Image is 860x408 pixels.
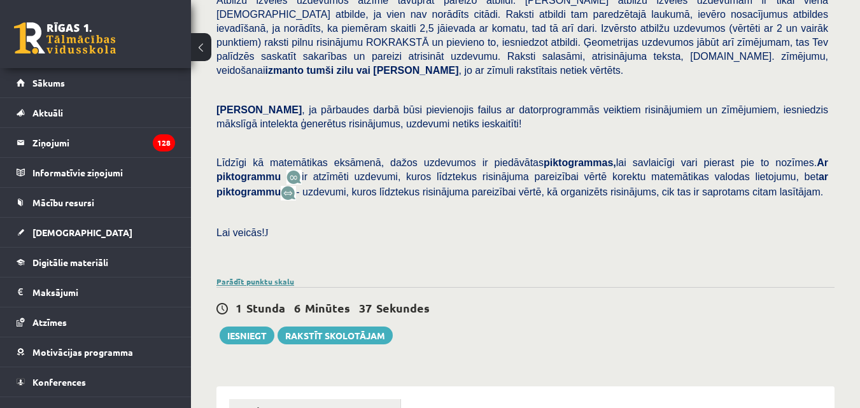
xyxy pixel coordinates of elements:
span: [PERSON_NAME] [216,104,302,115]
span: Sākums [32,77,65,88]
span: Līdzīgi kā matemātikas eksāmenā, dažos uzdevumos ir piedāvātas lai savlaicīgi vari pierast pie to... [216,157,828,182]
legend: Maksājumi [32,278,175,307]
span: Digitālie materiāli [32,257,108,268]
span: [DEMOGRAPHIC_DATA] [32,227,132,238]
span: 1 [236,300,242,315]
a: Parādīt punktu skalu [216,276,294,286]
legend: Informatīvie ziņojumi [32,158,175,187]
img: JfuEzvunn4EvwAAAAASUVORK5CYII= [286,170,302,185]
span: Aktuāli [32,107,63,118]
span: Konferences [32,376,86,388]
a: Konferences [17,367,175,397]
span: Atzīmes [32,316,67,328]
a: Aktuāli [17,98,175,127]
span: J [265,227,269,238]
span: 37 [359,300,372,315]
span: 6 [294,300,300,315]
button: Iesniegt [220,327,274,344]
span: ir atzīmēti uzdevumi, kuros līdztekus risinājuma pareizībai vērtē korektu matemātikas valodas lie... [216,171,828,197]
a: Motivācijas programma [17,337,175,367]
span: Mācību resursi [32,197,94,208]
a: Rīgas 1. Tālmācības vidusskola [14,22,116,54]
a: Informatīvie ziņojumi [17,158,175,187]
span: , ja pārbaudes darbā būsi pievienojis failus ar datorprogrammās veiktiem risinājumiem un zīmējumi... [216,104,828,129]
b: piktogrammas, [544,157,616,168]
a: [DEMOGRAPHIC_DATA] [17,218,175,247]
b: izmanto [265,65,304,76]
span: Lai veicās! [216,227,265,238]
a: Mācību resursi [17,188,175,217]
a: Maksājumi [17,278,175,307]
span: Motivācijas programma [32,346,133,358]
span: Minūtes [305,300,350,315]
a: Ziņojumi128 [17,128,175,157]
span: Stunda [246,300,285,315]
span: - uzdevumi, kuros līdztekus risinājuma pareizībai vērtē, kā organizēts risinājums, cik tas ir sap... [296,186,823,197]
a: Rakstīt skolotājam [278,327,393,344]
img: wKvN42sLe3LLwAAAABJRU5ErkJggg== [281,186,296,200]
b: tumši zilu vai [PERSON_NAME] [306,65,458,76]
legend: Ziņojumi [32,128,175,157]
a: Digitālie materiāli [17,248,175,277]
a: Sākums [17,68,175,97]
span: Sekundes [376,300,430,315]
i: 128 [153,134,175,151]
body: Bagātinātā teksta redaktors, wiswyg-editor-user-answer-47433947023200 [13,13,407,26]
a: Atzīmes [17,307,175,337]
